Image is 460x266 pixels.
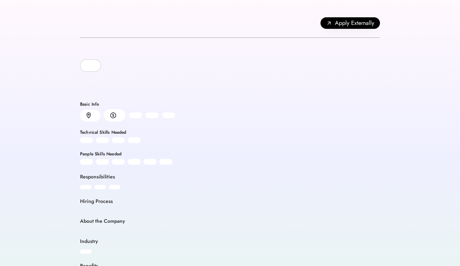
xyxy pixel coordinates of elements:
[80,238,98,245] div: Industry
[80,198,113,205] div: Hiring Process
[85,61,93,70] img: yH5BAEAAAAALAAAAAABAAEAAAIBRAA7
[335,19,374,27] span: Apply Externally
[110,112,116,119] img: money.svg
[80,102,380,106] div: Basic Info
[80,130,380,134] div: Technical Skills Needed
[80,152,380,156] div: People Skills Needed
[80,173,115,181] div: Responsibilities
[87,112,91,119] img: location.svg
[320,17,380,29] button: Apply Externally
[80,218,125,225] div: About the Company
